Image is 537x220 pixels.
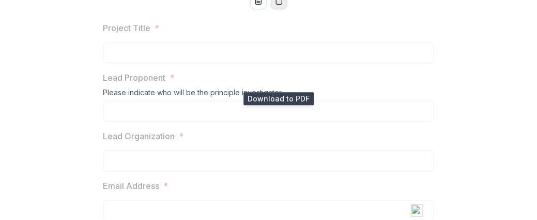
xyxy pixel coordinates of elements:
p: Project Title [103,22,151,34]
div: Please indicate who will be the principle investigator. [103,88,434,101]
img: npw-badge-icon-locked.svg [411,204,423,217]
p: Lead Proponent [103,71,166,84]
p: Email Address [103,180,160,192]
p: Lead Organization [103,130,175,142]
